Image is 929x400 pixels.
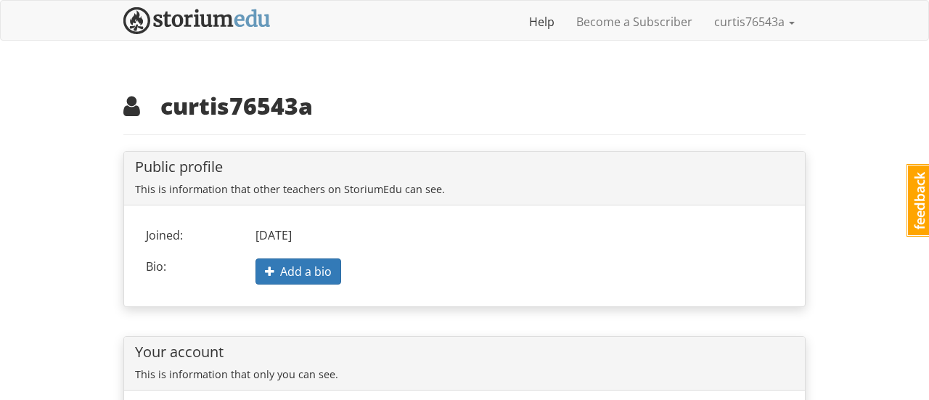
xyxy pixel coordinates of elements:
p: This is information that other teachers on StoriumEdu can see. [135,182,794,197]
h4: Public profile [135,159,794,175]
div: Joined: [135,227,245,244]
h4: Your account [135,344,794,360]
span: Add a bio [265,264,332,279]
a: Help [518,4,565,40]
img: StoriumEDU [123,7,271,34]
button: Add a bio [255,258,341,285]
p: This is information that only you can see. [135,367,794,383]
a: curtis76543a [703,4,806,40]
div: Bio: [135,258,245,275]
a: Become a Subscriber [565,4,703,40]
div: [DATE] [245,227,794,244]
h2: curtis76543a [123,93,806,118]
